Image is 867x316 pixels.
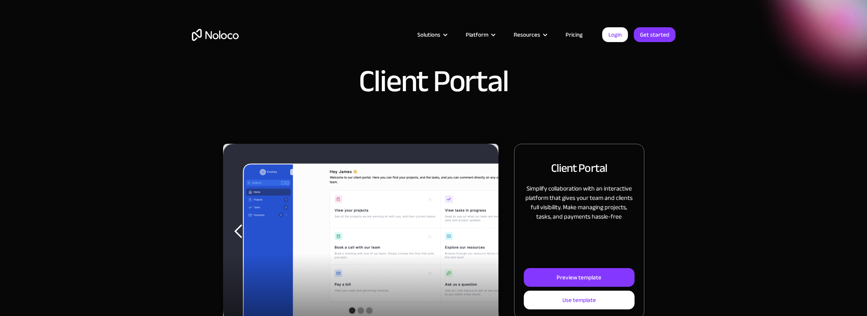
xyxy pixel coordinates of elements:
div: Resources [504,30,556,40]
a: home [192,29,239,41]
div: Show slide 1 of 3 [349,307,355,314]
p: Simplify collaboration with an interactive platform that gives your team and clients full visibil... [524,184,634,221]
div: Platform [456,30,504,40]
div: Solutions [408,30,456,40]
h1: Client Portal [359,66,509,97]
div: Resources [514,30,540,40]
a: Use template [524,291,634,309]
div: Show slide 3 of 3 [366,307,372,314]
h2: Client Portal [551,160,607,176]
a: Pricing [556,30,592,40]
a: Get started [634,27,676,42]
div: Platform [466,30,488,40]
a: Preview template [524,268,634,287]
a: Login [602,27,628,42]
div: Show slide 2 of 3 [358,307,364,314]
div: Preview template [557,272,601,282]
div: Solutions [417,30,440,40]
div: Use template [562,295,596,305]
